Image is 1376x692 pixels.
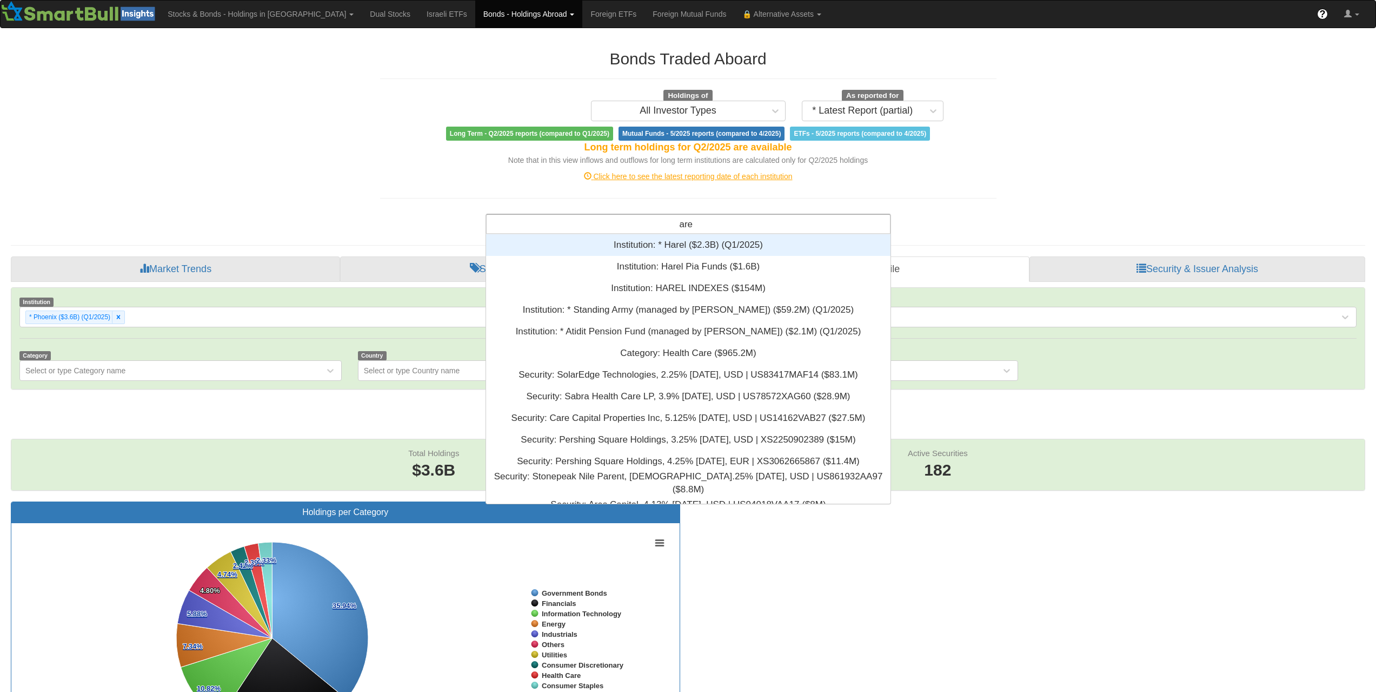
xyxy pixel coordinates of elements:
[486,494,890,516] div: Security: ‎Ares Capital, 4.13% [DATE], USD | US04018VAA17 ‎($8M)‏
[358,351,387,360] span: Country
[542,641,564,649] tspan: Others
[640,106,716,116] div: All Investor Types
[333,602,357,610] tspan: 35.94%
[233,562,253,570] tspan: 2.42%
[542,682,603,690] tspan: Consumer Staples
[11,424,1365,436] h4: Q2/2025 report hasn't been published. Showing Q1/2025 holdings.
[364,365,460,376] div: Select or type Country name
[542,610,622,618] tspan: Information Technology
[256,556,276,564] tspan: 2.33%
[486,299,890,321] div: Institution: * ‎Standing Army (managed by [PERSON_NAME]) ‎($59.2M)‏ (Q1/2025)
[408,449,459,458] span: Total Holdings
[542,630,577,638] tspan: Industrials
[19,298,54,307] span: Institution
[542,661,624,669] tspan: Consumer Discretionary
[542,671,581,680] tspan: Health Care
[644,1,734,28] a: Foreign Mutual Funds
[812,106,913,116] div: * Latest Report (partial)
[475,1,583,28] a: Bonds - Holdings Abroad
[734,1,829,28] a: 🔒 Alternative Assets
[486,342,890,364] div: Category: ‎Health Care ‎($965.2M)‏
[486,429,890,451] div: Security: ‎Pershing Square Holdings, 3.25% [DATE], USD | XS2250902389 ‎($15M)‏
[582,1,644,28] a: Foreign ETFs
[619,127,785,141] span: Mutual Funds - 5/2025 reports (compared to 4/2025)
[418,1,475,28] a: Israeli ETFs
[217,570,237,578] tspan: 4.74%
[486,321,890,342] div: Institution: * ‎Atidit Pension Fund (managed by [PERSON_NAME]) ‎($2.1M)‏ (Q1/2025)
[380,155,996,166] div: Note that in this view inflows and outflows for long term institutions are calculated only for Q2...
[1029,256,1365,282] a: Security & Issuer Analysis
[19,351,51,360] span: Category
[372,171,1005,182] div: Click here to see the latest reporting date of each institution
[183,642,203,650] tspan: 7.34%
[200,586,220,595] tspan: 4.80%
[1320,9,1326,19] span: ?
[187,610,207,618] tspan: 5.88%
[25,365,125,376] div: Select or type Category name
[486,256,890,278] div: Institution: ‎Harel Pia Funds ‎($1.6B)‏
[159,1,362,28] a: Stocks & Bonds - Holdings in [GEOGRAPHIC_DATA]
[340,256,688,282] a: Sector Breakdown
[486,472,890,494] div: Security: ‎Stonepeak Nile Parent, [DEMOGRAPHIC_DATA].25% [DATE], USD | US861932AA97 ‎($8.8M)‏
[486,451,890,472] div: Security: ‎Pershing Square Holdings, 4.25% [DATE], EUR | XS3062665867 ‎($11.4M)‏
[11,256,340,282] a: Market Trends
[1309,1,1336,28] a: ?
[1,1,159,22] img: Smartbull
[412,461,455,479] span: $3.6B
[446,127,613,141] span: Long Term - Q2/2025 reports (compared to Q1/2025)
[244,558,264,566] tspan: 2.39%
[790,127,930,141] span: ETFs - 5/2025 reports (compared to 4/2025)
[380,141,996,155] div: Long term holdings for Q2/2025 are available
[362,1,418,28] a: Dual Stocks
[542,620,566,628] tspan: Energy
[486,234,890,256] div: Institution: * ‎Harel ‎($2.3B)‏ (Q1/2025)
[842,90,903,102] span: As reported for
[486,407,890,429] div: Security: ‎Care Capital Properties Inc, 5.125% [DATE], USD | US14162VAB27 ‎($27.5M)‏
[542,589,607,597] tspan: Government Bonds
[908,449,968,458] span: Active Securities
[486,364,890,386] div: Security: ‎SolarEdge Technologies, 2.25% [DATE], USD | US83417MAF14 ‎($83.1M)‏
[486,386,890,407] div: Security: ‎Sabra Health Care LP, 3.9% [DATE], USD | US78572XAG60 ‎($28.9M)‏
[542,651,567,659] tspan: Utilities
[11,400,1365,418] h2: Phoenix - Institution Overview
[19,508,672,517] h3: Holdings per Category
[908,459,968,482] span: 182
[486,234,890,559] div: grid
[486,278,890,299] div: Institution: ‎HAREL INDEXES ‎($154M)‏
[26,311,112,324] div: * Phoenix ($3.6B) (Q1/2025)
[380,50,996,68] h2: Bonds Traded Aboard
[542,599,576,608] tspan: Financials
[663,90,712,102] span: Holdings of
